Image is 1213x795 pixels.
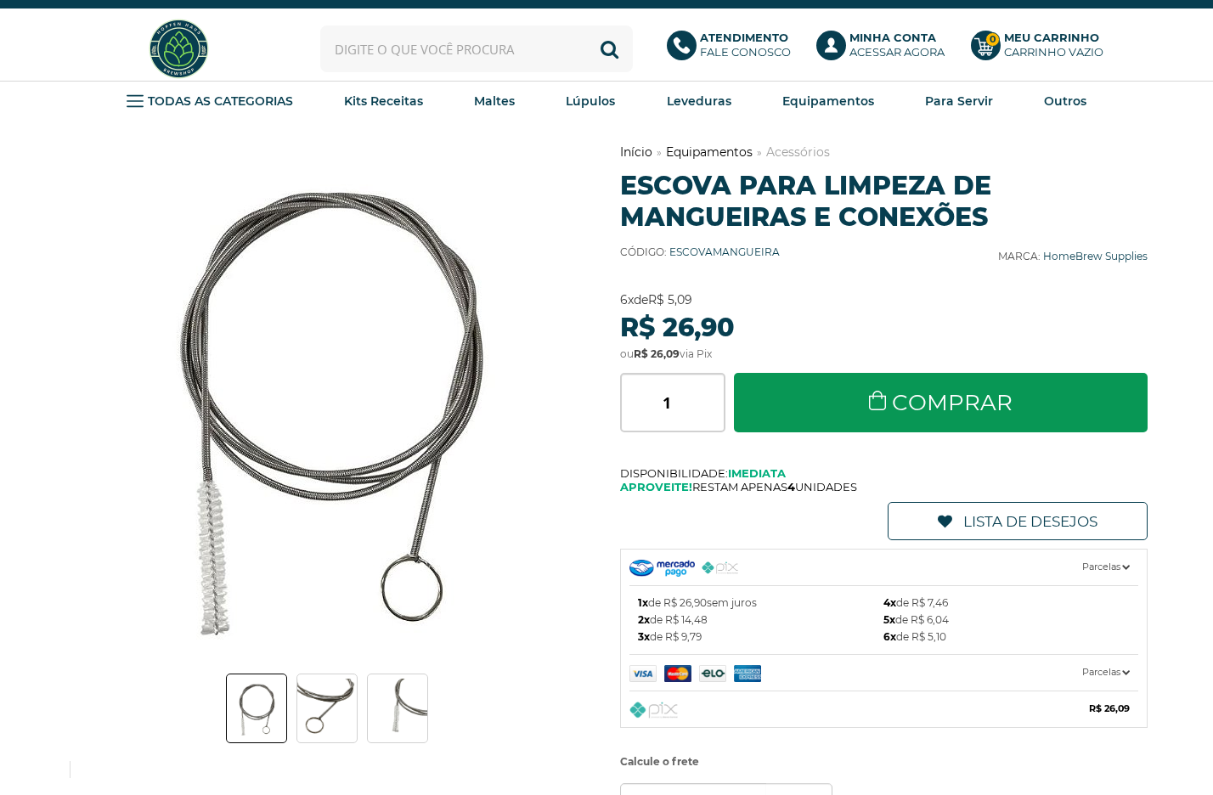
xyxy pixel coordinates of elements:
strong: Lúpulos [566,93,615,109]
button: Buscar [586,25,633,72]
a: Escova para Limpeza de Mangueiras e Conexões - Imagem 3 [367,674,428,743]
b: Marca: [998,250,1041,262]
img: Pix [629,702,678,719]
span: de R$ 6,04 [883,612,949,629]
a: Para Servir [925,88,993,114]
strong: Kits Receitas [344,93,423,109]
strong: Maltes [474,93,515,109]
input: Digite o que você procura [320,25,633,72]
strong: 0 [985,32,1000,47]
strong: 6x [620,292,634,307]
a: HomeBrew Supplies [1043,250,1148,262]
a: Minha ContaAcessar agora [816,31,954,68]
img: Hopfen Haus BrewShop [147,17,211,81]
b: Minha Conta [849,31,936,44]
b: 4 [787,480,795,493]
a: Maltes [474,88,515,114]
span: Restam apenas unidades [620,480,1148,493]
span: Disponibilidade: [620,466,1148,480]
strong: R$ 5,09 [648,292,692,307]
b: Código: [620,245,667,258]
p: Fale conosco [700,31,791,59]
a: AtendimentoFale conosco [667,31,800,68]
a: Leveduras [667,88,731,114]
a: Escova para Limpeza de Mangueiras e Conexões - Imagem 1 [226,674,287,743]
b: 2x [638,613,650,626]
img: Escova para Limpeza de Mangueiras e Conexões - Imagem 1 [227,679,286,739]
span: de R$ 9,79 [638,629,702,646]
a: Lúpulos [566,88,615,114]
a: Lista de Desejos [888,502,1148,540]
strong: TODAS AS CATEGORIAS [148,93,293,109]
a: Escova para Limpeza de Mangueiras e Conexões - Imagem 2 [296,674,358,743]
a: Outros [1044,88,1086,114]
p: Acessar agora [849,31,945,59]
a: Kits Receitas [344,88,423,114]
span: de R$ 14,48 [638,612,708,629]
b: 5x [883,613,895,626]
img: Mercado Pago [629,665,795,682]
b: Aproveite! [620,480,692,493]
span: de R$ 5,10 [883,629,946,646]
strong: R$ 26,90 [620,312,735,343]
label: Calcule o frete [620,749,1148,775]
a: Equipamentos [666,144,753,160]
strong: Leveduras [667,93,731,109]
span: de R$ 26,90 sem juros [638,595,757,612]
a: Parcelas [629,550,1138,585]
b: 6x [883,630,896,643]
strong: R$ 26,09 [634,347,680,360]
b: 3x [638,630,650,643]
b: 1x [638,596,648,609]
strong: Equipamentos [782,93,874,109]
a: Comprar [734,373,1148,432]
a: Início [620,144,652,160]
span: de [620,292,692,307]
b: Meu Carrinho [1004,31,1099,44]
b: R$ 26,09 [1089,700,1130,718]
span: Parcelas [1082,558,1130,576]
h1: Escova para Limpeza de Mangueiras e Conexões [620,170,1148,233]
strong: Outros [1044,93,1086,109]
img: Escova para Limpeza de Mangueiras e Conexões - Imagem 3 [368,679,427,738]
img: PIX [702,561,738,574]
span: ou via Pix [620,347,712,360]
a: Acessórios [766,144,830,160]
span: de R$ 7,46 [883,595,948,612]
b: 4x [883,596,896,609]
strong: Para Servir [925,93,993,109]
span: Parcelas [1082,663,1130,681]
b: Atendimento [700,31,788,44]
img: Mercado Pago Checkout PRO [629,560,695,577]
div: Carrinho Vazio [1004,45,1103,59]
span: ESCOVAMANGUEIRA [669,245,780,258]
img: Escova para Limpeza de Mangueiras e Conexões - Imagem 2 [297,679,357,738]
a: TODAS AS CATEGORIAS [127,88,293,114]
a: Equipamentos [782,88,874,114]
img: Escova para Limpeza de Mangueiras e Conexões [74,144,584,659]
b: Imediata [728,466,786,480]
a: Parcelas [629,655,1138,691]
